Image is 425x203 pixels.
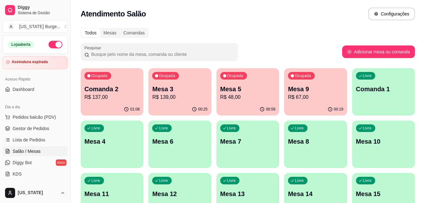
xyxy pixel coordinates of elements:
[3,74,68,84] div: Acesso Rápido
[152,85,207,93] p: Mesa 3
[356,189,411,198] p: Mesa 15
[288,189,343,198] p: Mesa 14
[363,178,372,183] p: Livre
[352,68,415,116] button: LivreComanda 1
[13,114,56,120] span: Pedidos balcão (PDV)
[3,158,68,168] a: Diggy Botnovo
[356,137,411,146] p: Mesa 10
[227,73,243,78] p: Ocupada
[81,9,146,19] h2: Atendimento Salão
[13,148,41,154] span: Salão / Mesas
[3,20,68,33] button: Select a team
[91,73,107,78] p: Ocupada
[352,121,415,168] button: LivreMesa 10
[227,178,236,183] p: Livre
[3,185,68,200] button: [US_STATE]
[84,85,140,93] p: Comanda 2
[152,93,207,101] p: R$ 139,00
[284,121,347,168] button: LivreMesa 8
[3,84,68,94] a: Dashboard
[152,189,207,198] p: Mesa 12
[8,41,34,48] div: Loja aberta
[148,68,211,116] button: OcupadaMesa 3R$ 139,0000:25
[356,85,411,93] p: Comanda 1
[342,45,415,58] button: Adicionar mesa ou comanda
[13,171,22,177] span: KDS
[81,68,143,116] button: OcupadaComanda 2R$ 137,0001:08
[13,159,32,166] span: Diggy Bot
[3,112,68,122] button: Pedidos balcão (PDV)
[120,28,148,37] div: Comandas
[3,102,68,112] div: Dia a dia
[13,86,34,93] span: Dashboard
[220,137,275,146] p: Mesa 7
[91,178,100,183] p: Livre
[8,23,14,30] span: A
[18,190,58,196] span: [US_STATE]
[152,137,207,146] p: Mesa 6
[49,41,62,48] button: Alterar Status
[89,51,234,57] input: Pesquisar
[266,107,275,112] p: 00:59
[3,3,68,18] a: DiggySistema de Gestão
[18,5,65,10] span: Diggy
[159,126,168,131] p: Livre
[368,8,415,20] button: Configurações
[148,121,211,168] button: LivreMesa 6
[288,93,343,101] p: R$ 67,00
[130,107,140,112] p: 01:08
[81,121,143,168] button: LivreMesa 4
[84,93,140,101] p: R$ 137,00
[18,10,65,15] span: Sistema de Gestão
[288,137,343,146] p: Mesa 8
[3,123,68,134] a: Gestor de Pedidos
[13,137,45,143] span: Lista de Pedidos
[220,85,275,93] p: Mesa 5
[295,178,304,183] p: Livre
[3,146,68,156] a: Salão / Mesas
[198,107,208,112] p: 00:25
[84,45,103,51] label: Pesquisar
[19,23,60,30] div: [US_STATE] Burge ...
[3,135,68,145] a: Lista de Pedidos
[159,73,175,78] p: Ocupada
[81,28,100,37] div: Todos
[159,178,168,183] p: Livre
[91,126,100,131] p: Livre
[220,93,275,101] p: R$ 48,00
[84,189,140,198] p: Mesa 11
[3,169,68,179] a: KDS
[216,121,279,168] button: LivreMesa 7
[284,68,347,116] button: OcupadaMesa 9R$ 67,0000:19
[220,189,275,198] p: Mesa 13
[363,126,372,131] p: Livre
[84,137,140,146] p: Mesa 4
[363,73,372,78] p: Livre
[100,28,120,37] div: Mesas
[295,126,304,131] p: Livre
[288,85,343,93] p: Mesa 9
[3,56,68,69] a: Assinatura expirada
[216,68,279,116] button: OcupadaMesa 5R$ 48,0000:59
[12,60,48,64] article: Assinatura expirada
[13,125,49,132] span: Gestor de Pedidos
[227,126,236,131] p: Livre
[334,107,343,112] p: 00:19
[295,73,311,78] p: Ocupada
